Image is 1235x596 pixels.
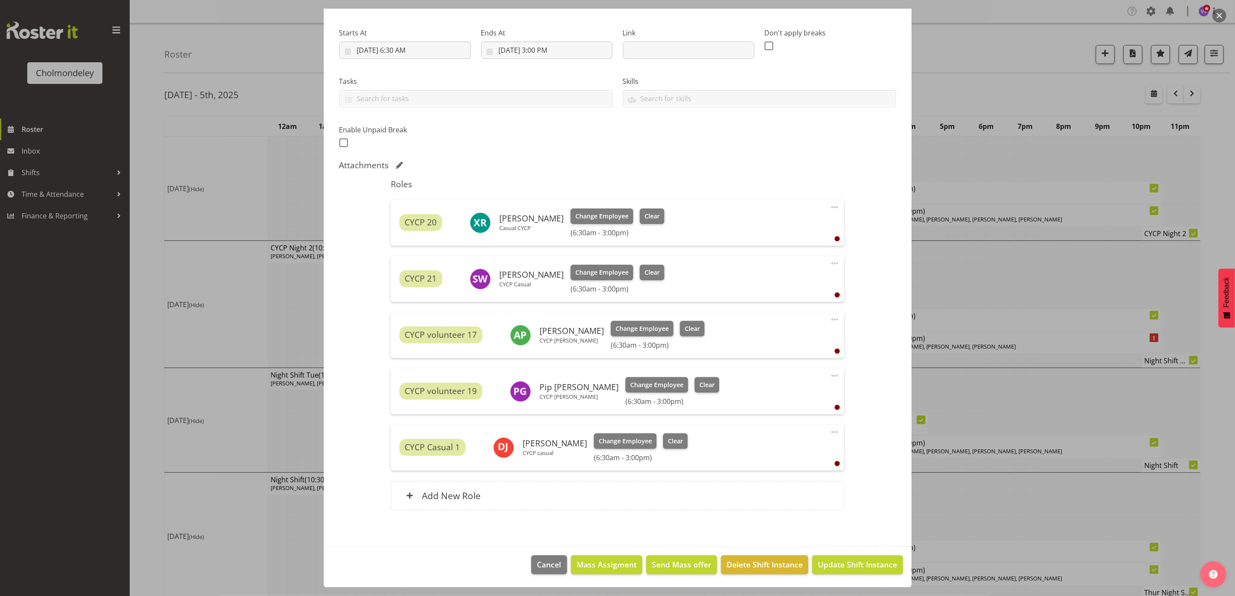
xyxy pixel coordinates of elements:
img: danielle-jeffery11296.jpg [493,437,514,458]
span: Clear [645,268,660,277]
span: Change Employee [616,324,669,333]
button: Change Employee [594,433,657,449]
span: Clear [699,380,715,390]
input: Click to select... [481,42,613,59]
label: Link [623,28,754,38]
img: help-xxl-2.png [1209,570,1218,579]
h5: Attachments [339,160,389,170]
button: Send Mass offer [646,555,717,574]
h6: Add New Role [422,490,481,501]
button: Feedback - Show survey [1219,269,1235,327]
span: CYCP 21 [405,272,437,285]
div: User is clocked out [835,292,840,298]
button: Clear [640,208,664,224]
h6: (6:30am - 3:00pm) [594,453,687,462]
span: Clear [668,436,683,446]
span: CYCP volunteer 17 [405,329,477,341]
span: CYCP Casual 1 [405,441,460,454]
p: Casual CYCP [499,224,564,231]
button: Clear [695,377,719,393]
div: User is clocked out [835,405,840,410]
span: Clear [645,211,660,221]
button: Change Employee [625,377,688,393]
span: Cancel [537,559,562,570]
input: Search for tasks [340,92,612,105]
img: amelie-paroll11627.jpg [510,325,531,346]
span: CYCP 20 [405,216,437,229]
span: Feedback [1223,277,1231,308]
span: Delete Shift Instance [727,559,803,570]
div: User is clocked out [835,349,840,354]
p: CYCP Casual [499,281,564,288]
button: Clear [663,433,688,449]
button: Change Employee [611,321,673,336]
label: Ends At [481,28,613,38]
h6: [PERSON_NAME] [523,439,587,448]
button: Change Employee [571,265,633,280]
h5: Roles [391,179,844,189]
label: Starts At [339,28,471,38]
h6: (6:30am - 3:00pm) [571,285,664,293]
span: Update Shift Instance [818,559,897,570]
label: Enable Unpaid Break [339,125,471,135]
label: Don't apply breaks [765,28,896,38]
button: Mass Assigment [571,555,642,574]
p: CYCP [PERSON_NAME] [539,337,604,344]
span: Send Mass offer [652,559,712,570]
h6: Pip [PERSON_NAME] [539,382,619,392]
h6: [PERSON_NAME] [499,270,564,279]
button: Clear [640,265,664,280]
h6: [PERSON_NAME] [499,214,564,223]
label: Tasks [339,76,613,87]
span: Change Employee [630,380,683,390]
span: Change Employee [575,211,629,221]
div: User is clocked out [835,461,840,466]
img: xaia-reddy11179.jpg [470,212,491,233]
span: Mass Assigment [577,559,637,570]
div: User is clocked out [835,236,840,241]
button: Cancel [531,555,567,574]
span: CYCP volunteer 19 [405,385,477,397]
span: Change Employee [575,268,629,277]
span: Change Employee [599,436,652,446]
label: Skills [623,76,896,87]
p: CYCP casual [523,449,587,456]
input: Search for skills [623,92,896,105]
p: CYCP [PERSON_NAME] [539,393,619,400]
img: philippa-grace11628.jpg [510,381,531,402]
h6: (6:30am - 3:00pm) [625,397,719,406]
button: Clear [680,321,705,336]
button: Change Employee [571,208,633,224]
button: Update Shift Instance [812,555,903,574]
h6: (6:30am - 3:00pm) [611,341,704,349]
img: sophie-walton8494.jpg [470,269,491,289]
input: Click to select... [339,42,471,59]
span: Clear [685,324,700,333]
h6: [PERSON_NAME] [539,326,604,336]
h6: (6:30am - 3:00pm) [571,228,664,237]
button: Delete Shift Instance [721,555,808,574]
